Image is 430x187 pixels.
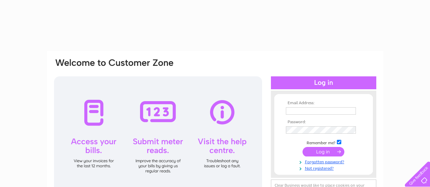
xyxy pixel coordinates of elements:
input: Submit [303,147,344,156]
a: Not registered? [286,165,363,171]
th: Password: [284,120,363,125]
a: Forgotten password? [286,158,363,165]
td: Remember me? [284,139,363,146]
th: Email Address: [284,101,363,106]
